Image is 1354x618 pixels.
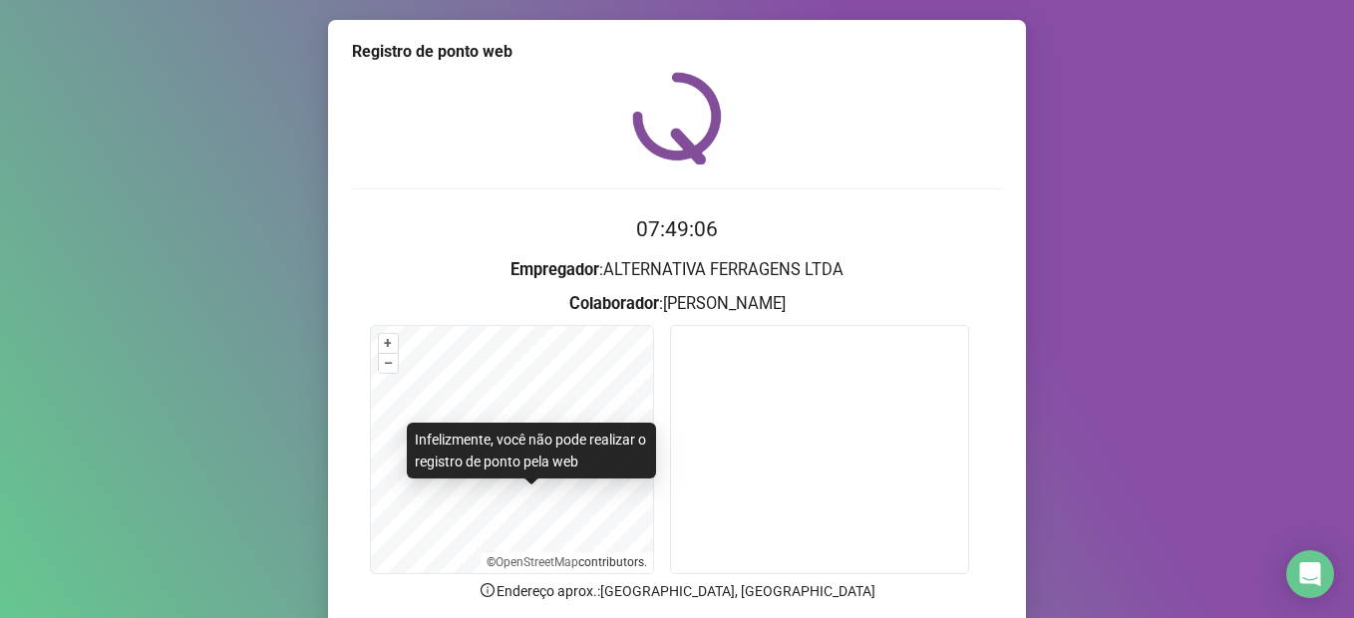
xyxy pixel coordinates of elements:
[407,423,656,478] div: Infelizmente, você não pode realizar o registro de ponto pela web
[352,257,1002,283] h3: : ALTERNATIVA FERRAGENS LTDA
[352,580,1002,602] p: Endereço aprox. : [GEOGRAPHIC_DATA], [GEOGRAPHIC_DATA]
[510,260,599,279] strong: Empregador
[487,555,647,569] li: © contributors.
[496,555,578,569] a: OpenStreetMap
[632,72,722,164] img: QRPoint
[479,581,497,599] span: info-circle
[636,217,718,241] time: 07:49:06
[569,294,659,313] strong: Colaborador
[352,291,1002,317] h3: : [PERSON_NAME]
[379,354,398,373] button: –
[1286,550,1334,598] div: Open Intercom Messenger
[379,334,398,353] button: +
[352,40,1002,64] div: Registro de ponto web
